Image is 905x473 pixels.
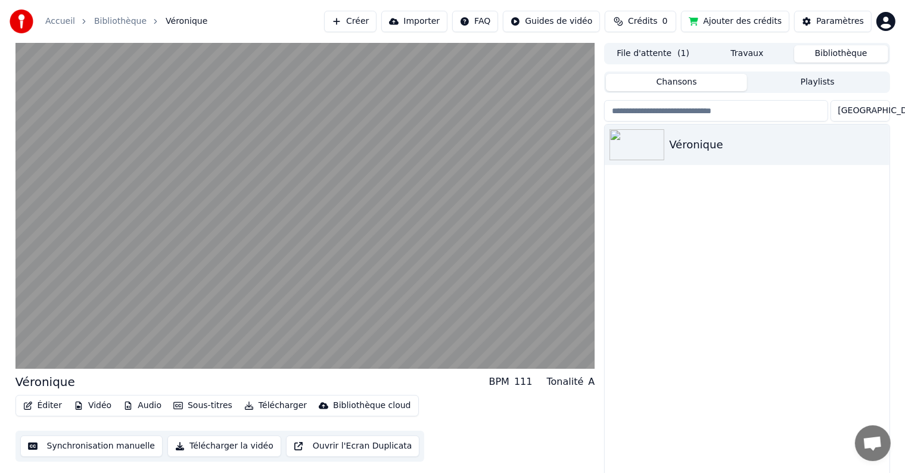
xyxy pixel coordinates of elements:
[10,10,33,33] img: youka
[15,374,75,390] div: Véronique
[794,11,872,32] button: Paramètres
[489,375,509,389] div: BPM
[669,136,884,153] div: Véronique
[663,15,668,27] span: 0
[452,11,498,32] button: FAQ
[167,435,281,457] button: Télécharger la vidéo
[514,375,533,389] div: 111
[119,397,166,414] button: Audio
[547,375,584,389] div: Tonalité
[69,397,116,414] button: Vidéo
[20,435,163,457] button: Synchronisation manuelle
[855,425,891,461] a: Ouvrir le chat
[606,45,700,63] button: File d'attente
[18,397,67,414] button: Éditer
[628,15,657,27] span: Crédits
[45,15,75,27] a: Accueil
[681,11,789,32] button: Ajouter des crédits
[169,397,237,414] button: Sous-titres
[747,74,888,91] button: Playlists
[381,11,447,32] button: Importer
[677,48,689,60] span: ( 1 )
[816,15,864,27] div: Paramètres
[94,15,147,27] a: Bibliothèque
[333,400,410,412] div: Bibliothèque cloud
[286,435,420,457] button: Ouvrir l'Ecran Duplicata
[166,15,207,27] span: Véronique
[240,397,312,414] button: Télécharger
[45,15,207,27] nav: breadcrumb
[324,11,377,32] button: Créer
[700,45,794,63] button: Travaux
[794,45,888,63] button: Bibliothèque
[606,74,747,91] button: Chansons
[503,11,600,32] button: Guides de vidéo
[588,375,595,389] div: A
[605,11,676,32] button: Crédits0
